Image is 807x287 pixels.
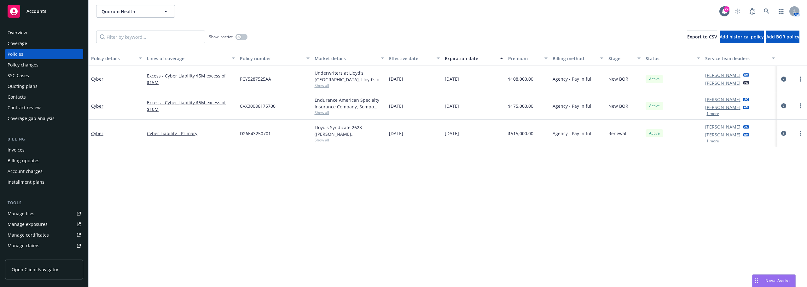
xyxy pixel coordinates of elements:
a: Manage certificates [5,230,83,240]
a: Excess - Cyber Liability $5M excess of $10M [147,99,235,112]
div: Manage files [8,209,34,219]
div: Overview [8,28,27,38]
a: [PERSON_NAME] [705,131,740,138]
span: $175,000.00 [508,103,533,109]
a: circleInformation [780,129,787,137]
button: Effective date [386,51,442,66]
div: Lines of coverage [147,55,228,62]
button: Billing method [550,51,606,66]
a: Start snowing [731,5,744,18]
div: Account charges [8,166,43,176]
div: Service team leaders [705,55,768,62]
div: Policies [8,49,23,59]
span: [DATE] [389,130,403,137]
a: Contract review [5,103,83,113]
div: Coverage [8,38,27,49]
a: Coverage [5,38,83,49]
a: Switch app [775,5,787,18]
button: Lines of coverage [144,51,237,66]
a: Contacts [5,92,83,102]
span: Open Client Navigator [12,266,59,273]
span: Quorum Health [102,8,156,15]
button: Stage [606,51,643,66]
div: Policy details [91,55,135,62]
div: Expiration date [445,55,496,62]
a: more [797,102,804,110]
div: Premium [508,55,541,62]
a: Invoices [5,145,83,155]
span: Active [648,103,661,109]
button: 1 more [706,112,719,116]
a: [PERSON_NAME] [705,96,740,103]
a: Coverage gap analysis [5,113,83,123]
button: Quorum Health [96,5,175,18]
div: Tools [5,200,83,206]
div: SSC Cases [8,71,29,81]
input: Filter by keyword... [96,31,205,43]
span: Show all [315,83,384,88]
span: New BOR [608,76,628,82]
div: Effective date [389,55,433,62]
a: Excess - Cyber Liability $5M excess of $15M [147,72,235,86]
div: Underwriters at Lloyd's, [GEOGRAPHIC_DATA], Lloyd's of [GEOGRAPHIC_DATA], Mosaic Americas Insuran... [315,70,384,83]
span: Export to CSV [687,34,717,40]
button: Add historical policy [720,31,764,43]
a: more [797,75,804,83]
span: Add historical policy [720,34,764,40]
button: Policy details [89,51,144,66]
span: Accounts [26,9,46,14]
button: 1 more [706,139,719,143]
button: Policy number [237,51,312,66]
a: [PERSON_NAME] [705,123,740,130]
button: Status [643,51,703,66]
span: Active [648,76,661,82]
span: [DATE] [445,130,459,137]
span: Agency - Pay in full [553,130,593,137]
div: Policy number [240,55,302,62]
a: [PERSON_NAME] [705,80,740,86]
a: Manage BORs [5,251,83,261]
div: 27 [724,6,729,12]
a: circleInformation [780,102,787,110]
a: Report a Bug [746,5,758,18]
div: Stage [608,55,634,62]
a: Cyber [91,76,103,82]
span: [DATE] [445,103,459,109]
button: Market details [312,51,386,66]
span: Show inactive [209,34,233,39]
span: Agency - Pay in full [553,103,593,109]
span: Nova Assist [765,278,790,283]
a: Policy changes [5,60,83,70]
span: [DATE] [389,103,403,109]
span: Add BOR policy [766,34,799,40]
span: $108,000.00 [508,76,533,82]
button: Premium [506,51,550,66]
button: Add BOR policy [766,31,799,43]
button: Export to CSV [687,31,717,43]
span: [DATE] [389,76,403,82]
span: Active [648,130,661,136]
span: Renewal [608,130,626,137]
div: Drag to move [752,275,760,287]
a: circleInformation [780,75,787,83]
a: Cyber [91,130,103,136]
span: PCY5287525AA [240,76,271,82]
div: Billing method [553,55,596,62]
a: Search [760,5,773,18]
a: more [797,129,804,137]
div: Market details [315,55,377,62]
a: Manage exposures [5,219,83,229]
div: Policy changes [8,60,38,70]
button: Expiration date [442,51,506,66]
a: Cyber Liability - Primary [147,130,235,137]
div: Quoting plans [8,81,38,91]
span: Show all [315,110,384,115]
a: Accounts [5,3,83,20]
a: [PERSON_NAME] [705,72,740,78]
div: Coverage gap analysis [8,113,55,123]
div: Billing [5,136,83,142]
div: Manage BORs [8,251,37,261]
div: Contract review [8,103,41,113]
div: Endurance American Specialty Insurance Company, Sompo International [315,97,384,110]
